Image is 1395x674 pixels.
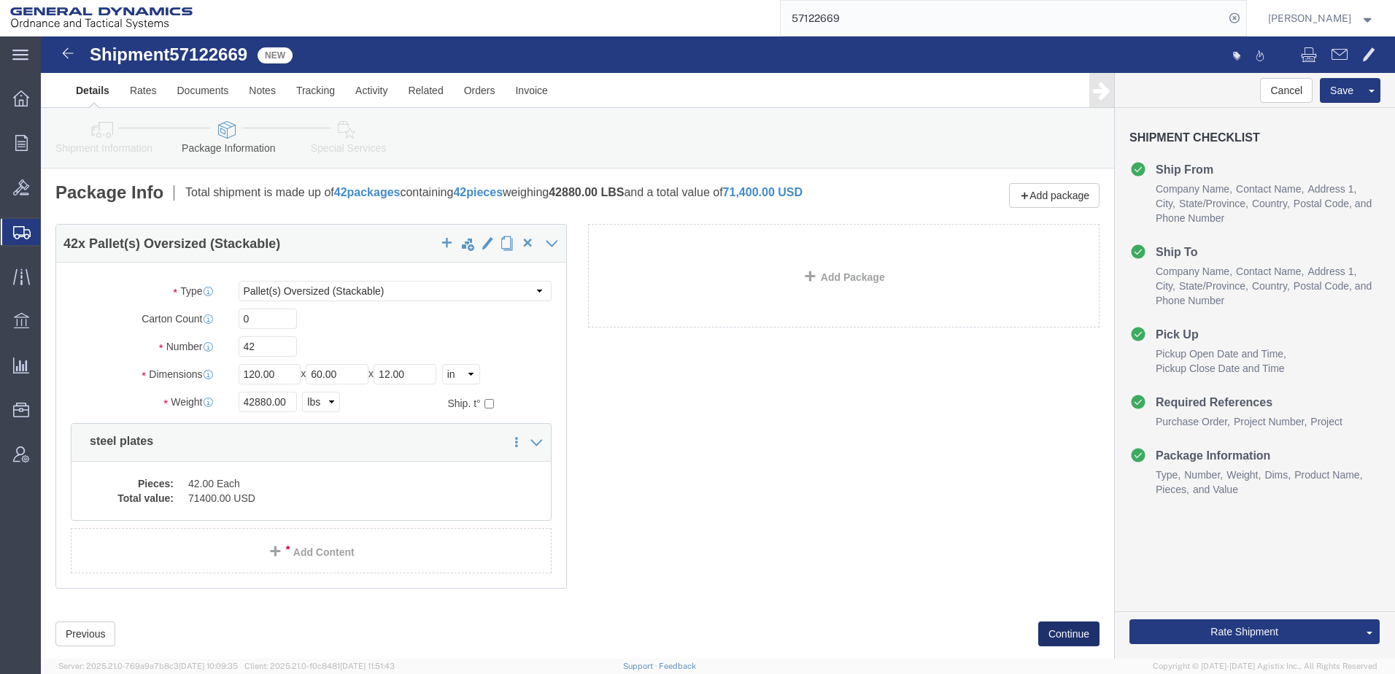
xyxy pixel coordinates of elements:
a: Support [623,662,660,670]
span: [DATE] 11:51:43 [340,662,395,670]
button: [PERSON_NAME] [1267,9,1375,27]
span: Client: 2025.21.0-f0c8481 [244,662,395,670]
input: Search for shipment number, reference number [781,1,1224,36]
iframe: FS Legacy Container [41,36,1395,659]
span: Server: 2025.21.0-769a9a7b8c3 [58,662,238,670]
span: Copyright © [DATE]-[DATE] Agistix Inc., All Rights Reserved [1153,660,1377,673]
a: Feedback [659,662,696,670]
span: Richard Lautenbacher [1268,10,1351,26]
span: [DATE] 10:09:35 [179,662,238,670]
img: logo [10,7,193,29]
